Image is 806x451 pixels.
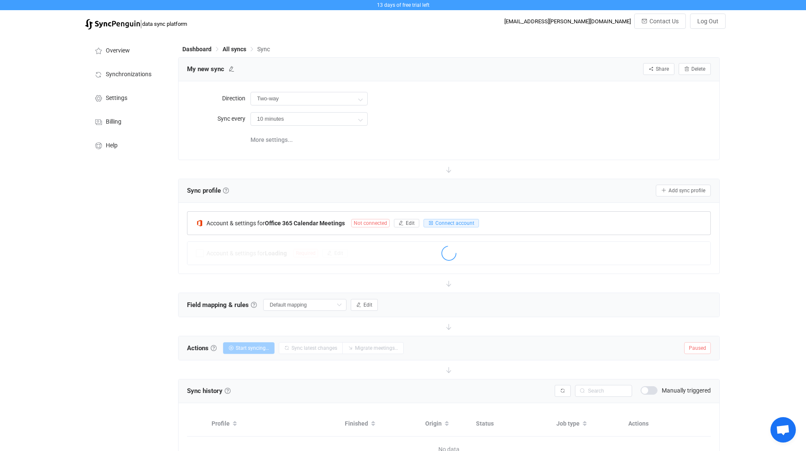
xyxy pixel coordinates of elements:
[106,47,130,54] span: Overview
[85,133,170,157] a: Help
[377,2,429,8] span: 13 days of free trial left
[187,90,250,107] label: Direction
[279,342,343,354] button: Sync latest changes
[207,417,341,431] div: Profile
[250,112,368,126] input: Model
[351,299,378,311] button: Edit
[106,142,118,149] span: Help
[691,66,705,72] span: Delete
[656,185,711,196] button: Add sync profile
[182,46,270,52] div: Breadcrumb
[421,417,472,431] div: Origin
[679,63,711,75] button: Delete
[504,18,631,25] div: [EMAIL_ADDRESS][PERSON_NAME][DOMAIN_NAME]
[106,95,127,102] span: Settings
[250,92,368,105] input: Model
[236,345,269,351] span: Start syncing…
[624,419,711,429] div: Actions
[140,18,142,30] span: |
[106,71,151,78] span: Synchronizations
[142,21,187,27] span: data sync platform
[668,188,705,194] span: Add sync profile
[85,62,170,86] a: Synchronizations
[643,63,674,75] button: Share
[223,342,275,354] button: Start syncing…
[363,302,372,308] span: Edit
[355,345,398,351] span: Migrate meetings…
[552,417,624,431] div: Job type
[223,46,246,53] span: All syncs
[690,14,726,29] button: Log Out
[662,387,711,393] span: Manually triggered
[106,119,121,125] span: Billing
[342,342,404,354] button: Migrate meetings…
[85,19,140,30] img: syncpenguin.svg
[770,417,796,443] div: Open chat
[575,385,632,397] input: Search
[187,299,257,311] span: Field mapping & rules
[85,38,170,62] a: Overview
[292,345,337,351] span: Sync latest changes
[187,342,217,354] span: Actions
[85,18,187,30] a: |data sync platform
[697,18,718,25] span: Log Out
[649,18,679,25] span: Contact Us
[656,66,669,72] span: Share
[187,110,250,127] label: Sync every
[187,184,229,197] span: Sync profile
[187,387,223,395] span: Sync history
[182,46,212,53] span: Dashboard
[634,14,686,29] button: Contact Us
[250,131,293,148] span: More settings...
[187,63,224,75] span: My new sync
[85,86,170,109] a: Settings
[263,299,347,311] input: Select
[85,109,170,133] a: Billing
[341,417,421,431] div: Finished
[684,342,711,354] span: Paused
[257,46,270,53] span: Sync
[472,419,552,429] div: Status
